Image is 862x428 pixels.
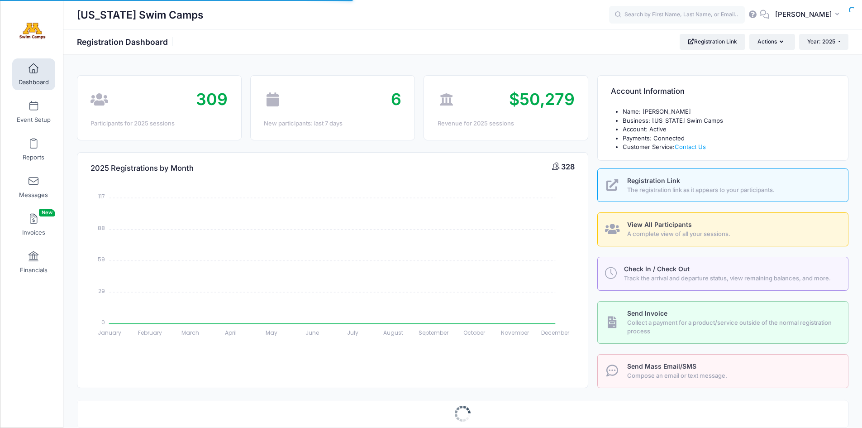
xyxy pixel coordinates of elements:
li: Business: [US_STATE] Swim Camps [623,116,835,125]
a: Dashboard [12,58,55,90]
span: Invoices [22,229,45,236]
button: Year: 2025 [799,34,848,49]
tspan: February [138,329,162,337]
span: 6 [391,89,401,109]
tspan: 0 [101,318,105,326]
span: 328 [561,162,575,171]
a: View All Participants A complete view of all your sessions. [597,212,848,246]
span: Dashboard [19,78,49,86]
span: $50,279 [509,89,575,109]
span: New [39,209,55,216]
span: Reports [23,154,44,161]
tspan: January [98,329,121,337]
span: Year: 2025 [807,38,835,45]
a: Check In / Check Out Track the arrival and departure status, view remaining balances, and more. [597,257,848,291]
span: [PERSON_NAME] [775,10,832,19]
a: Financials [12,246,55,278]
tspan: October [463,329,486,337]
li: Name: [PERSON_NAME] [623,107,835,116]
tspan: 117 [98,192,105,200]
tspan: July [347,329,358,337]
div: Revenue for 2025 sessions [438,119,575,128]
tspan: December [541,329,570,337]
button: Actions [749,34,795,49]
tspan: March [182,329,200,337]
li: Account: Active [623,125,835,134]
button: [PERSON_NAME] [769,5,848,25]
span: View All Participants [627,221,692,228]
div: Participants for 2025 sessions [90,119,228,128]
a: Reports [12,134,55,165]
span: The registration link as it appears to your participants. [627,186,838,195]
a: Send Invoice Collect a payment for a product/service outside of the normal registration process [597,301,848,344]
span: Collect a payment for a product/service outside of the normal registration process [627,318,838,336]
span: Send Mass Email/SMS [627,362,696,370]
span: Compose an email or text message. [627,371,838,380]
tspan: November [501,329,529,337]
span: Event Setup [17,116,51,124]
tspan: 29 [98,287,105,294]
a: Registration Link [680,34,745,49]
a: Messages [12,171,55,203]
tspan: 88 [98,224,105,231]
a: Registration Link The registration link as it appears to your participants. [597,168,848,202]
tspan: June [305,329,319,337]
a: Contact Us [675,143,706,150]
div: New participants: last 7 days [264,119,401,128]
li: Customer Service: [623,143,835,152]
h4: Account Information [611,79,685,105]
tspan: May [266,329,277,337]
span: 309 [196,89,228,109]
span: Registration Link [627,177,680,184]
tspan: August [383,329,403,337]
tspan: April [225,329,237,337]
h4: 2025 Registrations by Month [90,155,194,181]
tspan: 59 [98,255,105,263]
a: Event Setup [12,96,55,128]
span: Financials [20,266,48,274]
a: Send Mass Email/SMS Compose an email or text message. [597,354,848,388]
span: Track the arrival and departure status, view remaining balances, and more. [624,274,838,283]
tspan: September [419,329,449,337]
span: Check In / Check Out [624,265,690,273]
a: InvoicesNew [12,209,55,240]
input: Search by First Name, Last Name, or Email... [609,6,745,24]
li: Payments: Connected [623,134,835,143]
span: A complete view of all your sessions. [627,230,838,239]
img: Minnesota Swim Camps [15,14,49,48]
a: Minnesota Swim Camps [0,10,64,53]
h1: Registration Dashboard [77,37,176,47]
span: Messages [19,191,48,199]
span: Send Invoice [627,309,667,317]
h1: [US_STATE] Swim Camps [77,5,204,25]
